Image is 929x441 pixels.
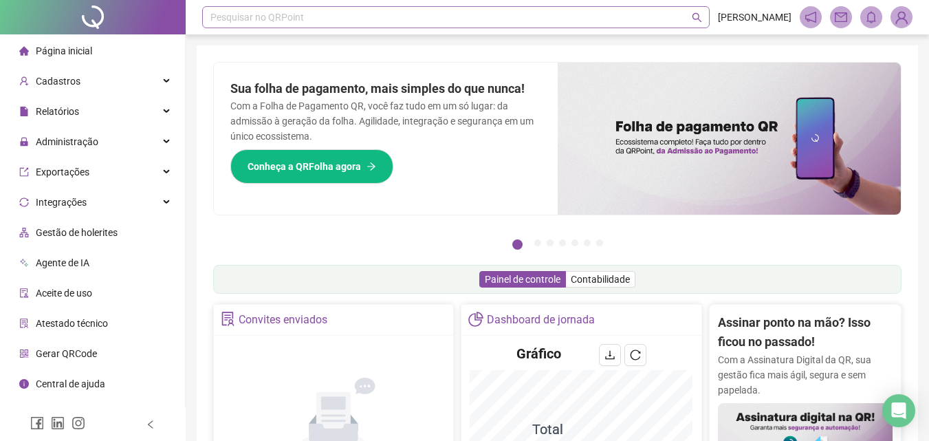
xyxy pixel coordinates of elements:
[558,63,901,215] img: banner%2F8d14a306-6205-4263-8e5b-06e9a85ad873.png
[19,197,29,207] span: sync
[19,46,29,56] span: home
[584,239,591,246] button: 6
[630,349,641,361] span: reload
[19,288,29,298] span: audit
[487,308,595,332] div: Dashboard de jornada
[36,378,105,389] span: Central de ajuda
[239,308,327,332] div: Convites enviados
[512,239,523,250] button: 1
[19,319,29,328] span: solution
[36,106,79,117] span: Relatórios
[19,167,29,177] span: export
[36,76,80,87] span: Cadastros
[36,348,97,359] span: Gerar QRCode
[36,288,92,299] span: Aceite de uso
[36,166,89,178] span: Exportações
[230,79,541,98] h2: Sua folha de pagamento, mais simples do que nunca!
[805,11,817,23] span: notification
[19,107,29,116] span: file
[882,394,915,427] div: Open Intercom Messenger
[230,149,393,184] button: Conheça a QRFolha agora
[891,7,912,28] img: 88550
[36,227,118,238] span: Gestão de holerites
[571,274,630,285] span: Contabilidade
[72,416,85,430] span: instagram
[718,10,791,25] span: [PERSON_NAME]
[596,239,603,246] button: 7
[30,416,44,430] span: facebook
[19,379,29,389] span: info-circle
[865,11,877,23] span: bell
[248,159,361,174] span: Conheça a QRFolha agora
[516,344,561,363] h4: Gráfico
[604,349,615,361] span: download
[19,228,29,237] span: apartment
[835,11,847,23] span: mail
[571,239,578,246] button: 5
[51,416,65,430] span: linkedin
[19,349,29,358] span: qrcode
[19,76,29,86] span: user-add
[367,162,376,171] span: arrow-right
[36,136,98,147] span: Administração
[36,318,108,329] span: Atestado técnico
[718,313,893,352] h2: Assinar ponto na mão? Isso ficou no passado!
[692,12,702,23] span: search
[547,239,554,246] button: 3
[559,239,566,246] button: 4
[534,239,541,246] button: 2
[19,137,29,147] span: lock
[36,257,89,268] span: Agente de IA
[230,98,541,144] p: Com a Folha de Pagamento QR, você faz tudo em um só lugar: da admissão à geração da folha. Agilid...
[146,420,155,429] span: left
[36,197,87,208] span: Integrações
[718,352,893,398] p: Com a Assinatura Digital da QR, sua gestão fica mais ágil, segura e sem papelada.
[485,274,560,285] span: Painel de controle
[468,312,483,326] span: pie-chart
[36,45,92,56] span: Página inicial
[221,312,235,326] span: solution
